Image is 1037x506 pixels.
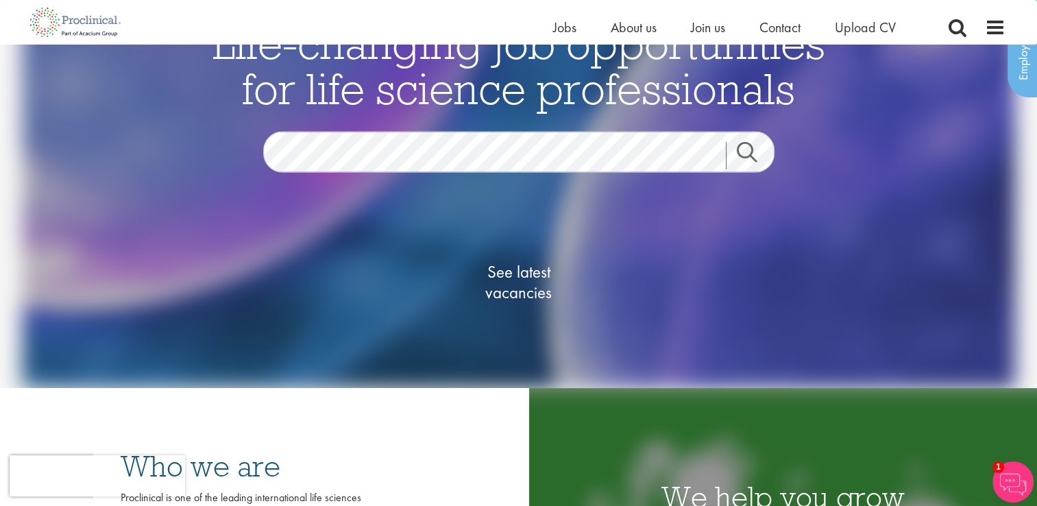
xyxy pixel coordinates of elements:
[992,461,1004,473] span: 1
[450,206,587,357] a: See latestvacancies
[611,19,657,36] a: About us
[553,19,576,36] a: Jobs
[10,455,185,496] iframe: reCAPTCHA
[212,15,825,115] span: Life-changing job opportunities for life science professionals
[450,261,587,302] span: See latest vacancies
[759,19,801,36] a: Contact
[121,451,388,481] h3: Who we are
[726,141,785,169] a: Job search submit button
[691,19,725,36] a: Join us
[835,19,896,36] a: Upload CV
[992,461,1034,503] img: Chatbot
